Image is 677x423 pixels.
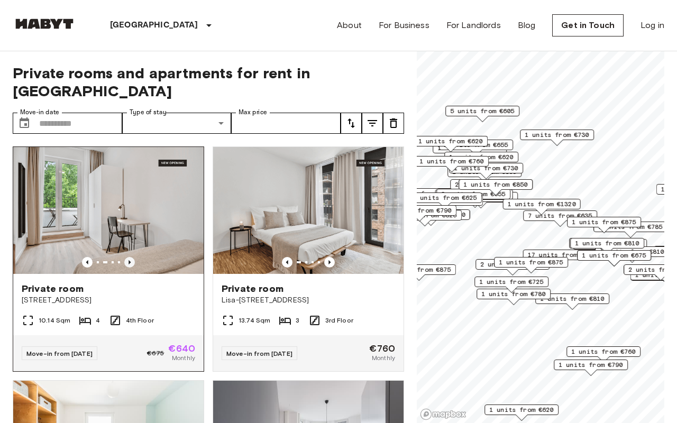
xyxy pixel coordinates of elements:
div: Map marker [475,259,550,275]
button: Choose date [14,113,35,134]
span: 13.74 Sqm [239,316,270,325]
span: 20 units from €655 [387,189,455,198]
span: 2 units from €655 [455,180,519,189]
div: Map marker [436,189,510,205]
span: Lisa-[STREET_ADDRESS] [222,295,395,306]
span: 1 units from €850 [463,180,528,189]
img: Marketing picture of unit DE-01-262-402-04 [15,147,206,274]
a: About [337,19,362,32]
button: tune [341,113,362,134]
a: Mapbox logo [420,408,466,420]
span: Private rooms and apartments for rent in [GEOGRAPHIC_DATA] [13,64,404,100]
div: Map marker [445,106,519,122]
img: Habyt [13,19,76,29]
span: 1 units from €810 [575,238,639,248]
label: Move-in date [20,108,59,117]
span: 1 units from €1320 [508,199,576,209]
div: Map marker [408,192,482,209]
label: Type of stay [130,108,167,117]
div: Map marker [414,136,488,152]
span: 5 units from €605 [450,106,515,116]
div: Map marker [520,130,594,146]
div: Map marker [382,264,456,281]
span: 1 units from €675 [582,251,646,260]
a: Marketing picture of unit DE-01-262-402-04Marketing picture of unit DE-01-262-402-04Previous imag... [13,146,204,372]
span: 4 [96,316,100,325]
div: Map marker [554,360,628,376]
span: Monthly [372,353,395,363]
span: 1 units from €780 [481,289,546,299]
button: Previous image [82,257,93,268]
a: Marketing picture of unit DE-01-489-305-002Previous imagePrevious imagePrivate roomLisa-[STREET_A... [213,146,404,372]
span: 7 units from €635 [528,211,592,220]
span: 1 units from €1150 [397,210,465,219]
span: 1 units from €785 [598,222,663,232]
span: 1 units from €620 [449,152,514,162]
div: Map marker [503,199,581,215]
span: Private room [22,282,84,295]
span: 1 units from €810 [540,294,605,304]
div: Map marker [494,257,568,273]
button: Previous image [282,257,292,268]
span: 1 units from €620 [418,136,483,146]
a: For Landlords [446,19,501,32]
span: Move-in from [DATE] [226,350,292,357]
span: Private room [222,282,283,295]
span: 1 units from €875 [572,217,636,227]
div: Map marker [567,217,641,233]
span: 2 units from €760 [449,192,513,202]
span: 1 units from €875 [387,265,451,274]
div: Map marker [415,156,489,172]
div: Map marker [444,152,518,168]
div: Map marker [535,293,609,310]
span: 1 units from €620 [489,405,554,415]
span: Move-in from [DATE] [26,350,93,357]
span: 1 units from €760 [419,157,484,166]
span: €640 [168,344,195,353]
button: Previous image [324,257,335,268]
div: Map marker [569,238,643,254]
span: 3 units from €655 [441,189,506,199]
span: [STREET_ADDRESS] [22,295,195,306]
img: Marketing picture of unit DE-01-489-305-002 [213,147,404,274]
span: 1 units from €730 [454,163,518,173]
p: [GEOGRAPHIC_DATA] [110,19,198,32]
span: 1 units from €875 [499,258,563,267]
div: Map marker [484,404,559,421]
span: 4th Floor [126,316,154,325]
span: 2 units from €655 [444,140,508,150]
div: Map marker [566,346,641,363]
div: Map marker [447,167,522,183]
div: Map marker [435,189,513,206]
button: tune [362,113,383,134]
div: Map marker [459,179,533,196]
span: 17 units from €650 [528,250,596,260]
span: Monthly [172,353,195,363]
label: Max price [239,108,267,117]
span: 3rd Floor [325,316,353,325]
span: 3 [296,316,299,325]
span: 1 units from €790 [559,360,623,370]
span: 1 units from €760 [571,347,636,356]
button: tune [383,113,404,134]
span: €760 [369,344,395,353]
div: Map marker [392,209,470,226]
span: 2 units from €625 [413,193,477,203]
div: Map marker [382,188,460,205]
div: Map marker [450,179,524,196]
span: €675 [147,348,164,358]
span: 1 units from €825 [392,210,457,220]
div: Map marker [570,238,644,254]
span: 1 units from €810 [600,247,664,256]
a: Log in [641,19,664,32]
div: Map marker [477,289,551,305]
button: Previous image [124,257,135,268]
span: 1 units from €725 [479,277,544,287]
a: Blog [518,19,536,32]
div: Map marker [523,210,597,227]
span: 2 units from €865 [480,260,545,269]
a: For Business [379,19,429,32]
span: 1 units from €790 [387,206,452,215]
div: Map marker [382,205,456,222]
div: Map marker [474,277,548,293]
